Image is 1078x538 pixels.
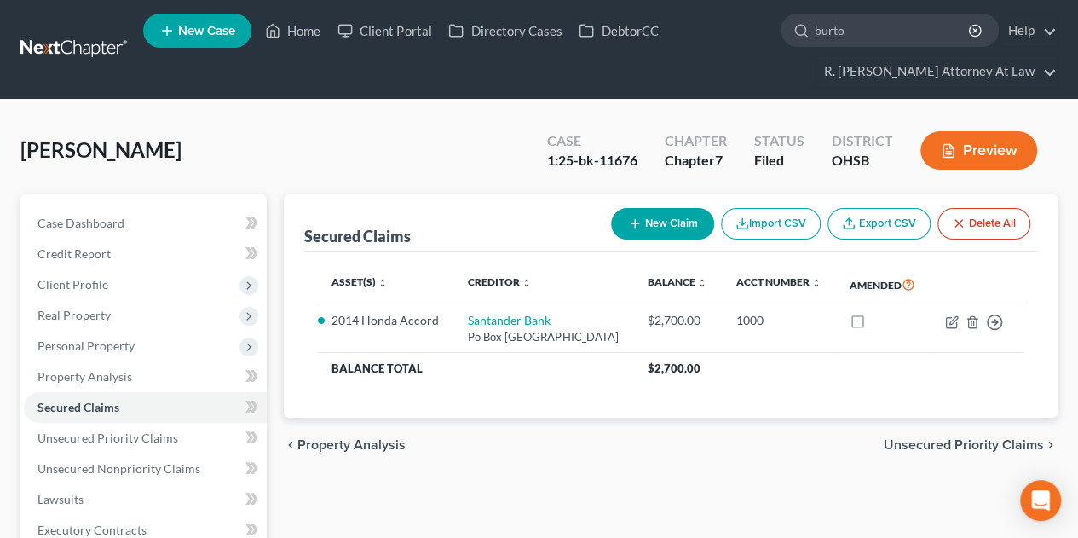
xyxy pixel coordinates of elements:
[547,151,637,171] div: 1:25-bk-11676
[1044,438,1058,452] i: chevron_right
[20,137,182,162] span: [PERSON_NAME]
[735,312,822,329] div: 1000
[884,438,1058,452] button: Unsecured Priority Claims chevron_right
[37,461,200,476] span: Unsecured Nonpriority Claims
[721,208,821,240] button: Import CSV
[297,438,406,452] span: Property Analysis
[37,277,108,292] span: Client Profile
[816,56,1057,87] a: R. [PERSON_NAME] Attorney At Law
[570,15,666,46] a: DebtorCC
[522,278,532,288] i: unfold_more
[735,275,821,288] a: Acct Number unfold_more
[37,338,135,353] span: Personal Property
[24,392,267,423] a: Secured Claims
[37,369,132,384] span: Property Analysis
[329,15,440,46] a: Client Portal
[284,438,406,452] button: chevron_left Property Analysis
[37,523,147,537] span: Executory Contracts
[378,278,388,288] i: unfold_more
[754,151,804,171] div: Filed
[827,208,931,240] a: Export CSV
[24,484,267,515] a: Lawsuits
[648,362,700,375] span: $2,700.00
[547,131,637,151] div: Case
[832,151,893,171] div: OHSB
[648,312,708,329] div: $2,700.00
[304,226,411,246] div: Secured Claims
[37,216,124,230] span: Case Dashboard
[468,313,551,327] a: Santander Bank
[331,312,441,329] li: 2014 Honda Accord
[331,275,388,288] a: Asset(s) unfold_more
[1020,480,1061,521] div: Open Intercom Messenger
[178,25,235,38] span: New Case
[920,131,1037,170] button: Preview
[754,131,804,151] div: Status
[37,246,111,261] span: Credit Report
[318,353,634,384] th: Balance Total
[468,275,532,288] a: Creditor unfold_more
[257,15,329,46] a: Home
[832,131,893,151] div: District
[1000,15,1057,46] a: Help
[37,400,119,414] span: Secured Claims
[24,423,267,454] a: Unsecured Priority Claims
[715,152,723,168] span: 7
[815,14,971,46] input: Search by name...
[697,278,707,288] i: unfold_more
[611,208,714,240] button: New Claim
[37,492,84,506] span: Lawsuits
[665,151,727,171] div: Chapter
[648,275,707,288] a: Balance unfold_more
[37,431,178,445] span: Unsecured Priority Claims
[836,265,930,304] th: Amended
[468,329,620,345] div: Po Box [GEOGRAPHIC_DATA]
[440,15,570,46] a: Directory Cases
[24,454,267,484] a: Unsecured Nonpriority Claims
[810,278,821,288] i: unfold_more
[24,362,267,392] a: Property Analysis
[284,438,297,452] i: chevron_left
[937,208,1030,240] button: Delete All
[24,239,267,269] a: Credit Report
[37,308,111,322] span: Real Property
[24,208,267,239] a: Case Dashboard
[884,438,1044,452] span: Unsecured Priority Claims
[665,131,727,151] div: Chapter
